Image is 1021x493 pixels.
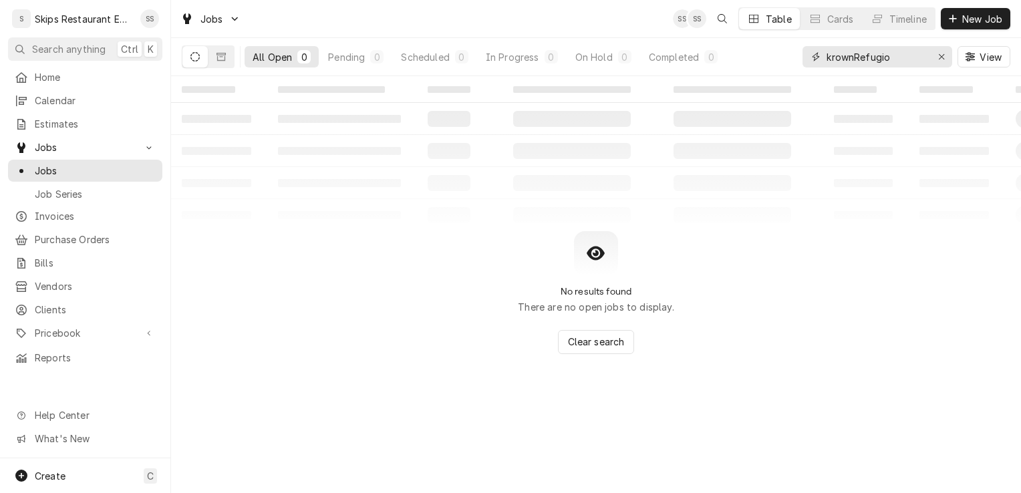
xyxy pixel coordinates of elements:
span: K [148,42,154,56]
a: Estimates [8,113,162,135]
span: Calendar [35,94,156,108]
span: Help Center [35,408,154,422]
div: SS [688,9,706,28]
div: 0 [707,50,715,64]
div: Scheduled [401,50,449,64]
a: Go to Pricebook [8,322,162,344]
span: C [147,469,154,483]
span: Search anything [32,42,106,56]
div: Completed [649,50,699,64]
a: Calendar [8,90,162,112]
a: Bills [8,252,162,274]
span: ‌ [834,86,877,93]
span: Estimates [35,117,156,131]
button: Open search [712,8,733,29]
div: Shan Skipper's Avatar [140,9,159,28]
span: Clear search [565,335,627,349]
span: ‌ [919,86,973,93]
span: Jobs [35,140,136,154]
button: View [958,46,1010,67]
div: 0 [300,50,308,64]
span: Pricebook [35,326,136,340]
a: Go to Jobs [8,136,162,158]
a: Home [8,66,162,88]
button: New Job [941,8,1010,29]
table: All Open Jobs List Loading [171,76,1021,231]
span: ‌ [674,86,791,93]
span: What's New [35,432,154,446]
button: Clear search [558,330,635,354]
div: In Progress [486,50,539,64]
span: Jobs [35,164,156,178]
span: View [977,50,1004,64]
a: Invoices [8,205,162,227]
a: Go to Help Center [8,404,162,426]
a: Purchase Orders [8,228,162,251]
button: Search anythingCtrlK [8,37,162,61]
span: Jobs [200,12,223,26]
span: Bills [35,256,156,270]
div: On Hold [575,50,613,64]
div: Skips Restaurant Equipment [35,12,133,26]
div: 0 [547,50,555,64]
div: 0 [458,50,466,64]
a: Clients [8,299,162,321]
span: New Job [960,12,1005,26]
span: ‌ [513,86,631,93]
div: Shan Skipper's Avatar [673,9,692,28]
a: Reports [8,347,162,369]
span: Invoices [35,209,156,223]
span: Clients [35,303,156,317]
a: Jobs [8,160,162,182]
a: Go to Jobs [175,8,246,30]
p: There are no open jobs to display. [518,300,674,314]
span: Home [35,70,156,84]
div: S [12,9,31,28]
div: 0 [373,50,381,64]
span: ‌ [428,86,470,93]
span: Ctrl [121,42,138,56]
span: ‌ [182,86,235,93]
button: Erase input [931,46,952,67]
div: Pending [328,50,365,64]
div: Timeline [889,12,927,26]
a: Go to What's New [8,428,162,450]
div: Cards [827,12,854,26]
span: Reports [35,351,156,365]
div: SS [140,9,159,28]
div: SS [673,9,692,28]
a: Vendors [8,275,162,297]
span: ‌ [278,86,385,93]
div: Shan Skipper's Avatar [688,9,706,28]
span: Purchase Orders [35,232,156,246]
a: Job Series [8,183,162,205]
span: Create [35,470,65,482]
span: Job Series [35,187,156,201]
div: Table [766,12,792,26]
h2: No results found [561,286,632,297]
div: 0 [621,50,629,64]
span: Vendors [35,279,156,293]
input: Keyword search [827,46,927,67]
div: All Open [253,50,292,64]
